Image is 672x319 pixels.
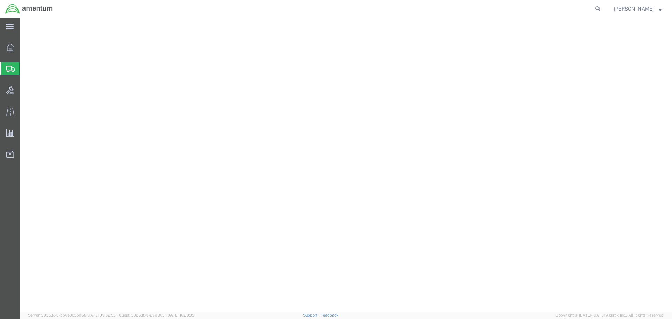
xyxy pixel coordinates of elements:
iframe: FS Legacy Container [20,18,672,312]
img: logo [5,4,53,14]
span: Server: 2025.18.0-bb0e0c2bd68 [28,313,116,317]
span: Client: 2025.18.0-27d3021 [119,313,195,317]
span: [DATE] 09:52:52 [86,313,116,317]
span: Copyright © [DATE]-[DATE] Agistix Inc., All Rights Reserved [556,312,664,318]
span: [DATE] 10:20:09 [166,313,195,317]
a: Feedback [321,313,338,317]
button: [PERSON_NAME] [614,5,662,13]
a: Support [303,313,321,317]
span: Andrew Forber [614,5,654,13]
